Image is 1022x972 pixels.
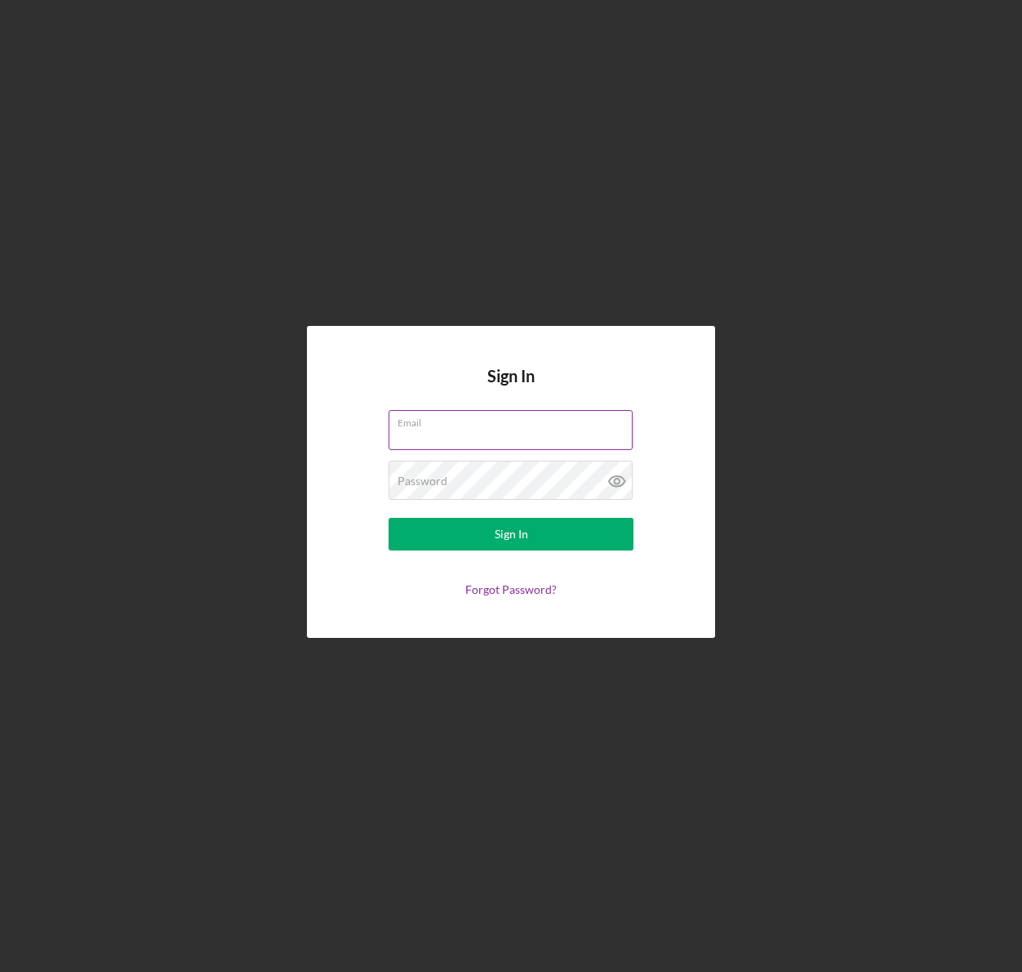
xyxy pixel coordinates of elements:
label: Email [398,411,633,429]
label: Password [398,475,447,488]
div: Sign In [495,518,528,551]
button: Sign In [389,518,633,551]
h4: Sign In [487,367,535,410]
a: Forgot Password? [465,582,557,596]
